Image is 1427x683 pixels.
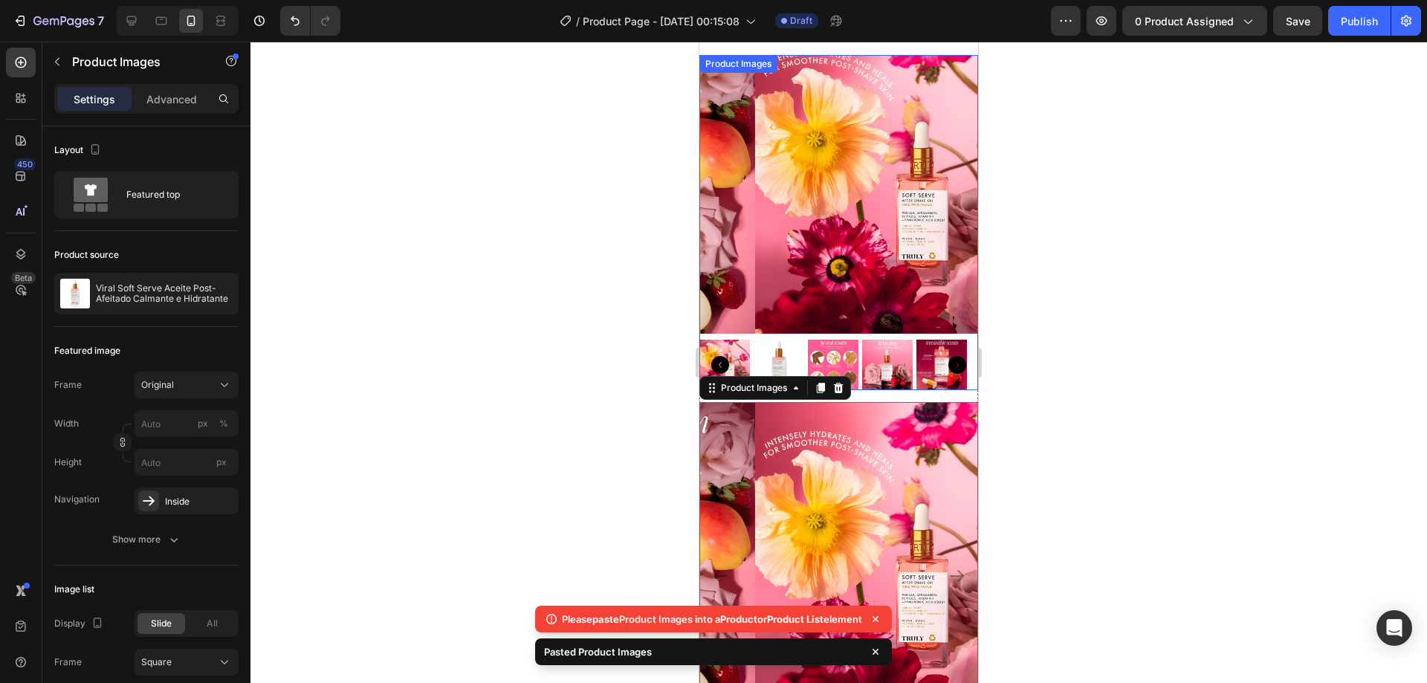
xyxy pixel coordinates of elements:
[592,613,619,625] span: paste
[126,178,217,212] div: Featured top
[215,415,233,433] button: px
[141,378,174,392] span: Original
[60,279,90,308] img: product feature img
[54,614,106,634] div: Display
[96,283,233,304] p: Viral Soft Serve Aceite Post-Afeitado Calmante e Hidratante
[54,140,104,161] div: Layout
[54,583,94,596] div: Image list
[1273,6,1322,36] button: Save
[97,12,104,30] p: 7
[135,372,239,398] button: Original
[54,526,239,553] button: Show more
[141,656,172,669] span: Square
[135,449,239,476] input: px
[54,248,119,262] div: Product source
[54,656,82,669] label: Frame
[280,6,340,36] div: Undo/Redo
[1135,13,1234,29] span: 0 product assigned
[720,613,757,625] span: Product
[74,91,115,107] p: Settings
[151,617,172,630] span: Slide
[1286,15,1310,27] span: Save
[146,91,197,107] p: Advanced
[11,272,36,284] div: Beta
[544,644,652,659] p: Pasted Product Images
[790,14,812,27] span: Draft
[1341,13,1378,29] div: Publish
[165,495,235,508] div: Inside
[1328,6,1391,36] button: Publish
[6,6,111,36] button: 7
[14,158,36,170] div: 450
[699,42,978,683] iframe: Design area
[767,613,823,625] span: Product List
[54,493,100,506] div: Navigation
[135,649,239,676] button: Square
[1376,610,1412,646] div: Open Intercom Messenger
[135,410,239,437] input: px%
[1122,6,1267,36] button: 0 product assigned
[583,13,740,29] span: Product Page - [DATE] 00:15:08
[112,532,181,547] div: Show more
[54,456,82,469] label: Height
[72,53,198,71] p: Product Images
[54,378,82,392] label: Frame
[216,456,227,467] span: px
[194,415,212,433] button: %
[198,417,208,430] div: px
[576,13,580,29] span: /
[54,344,120,357] div: Featured image
[207,617,218,630] span: All
[219,417,228,430] div: %
[562,612,862,627] p: Please Product Images into a or element
[54,417,79,430] label: Width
